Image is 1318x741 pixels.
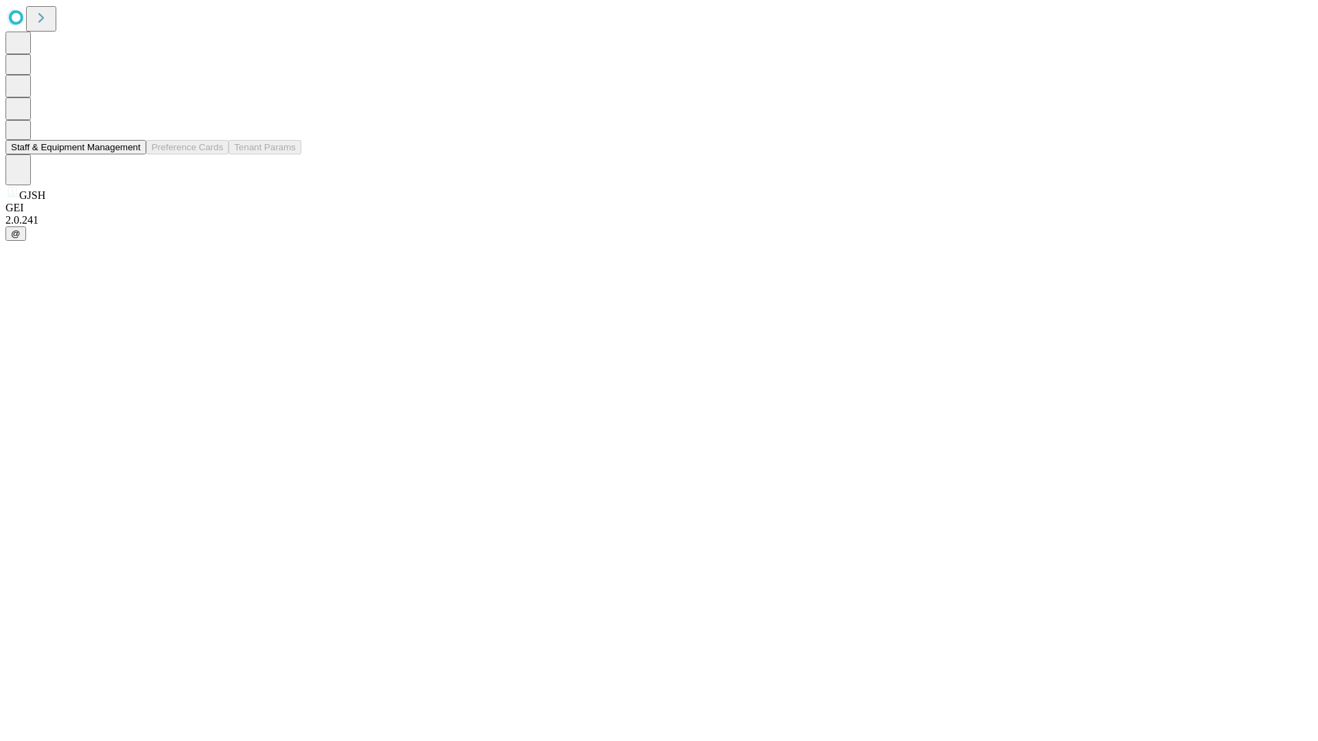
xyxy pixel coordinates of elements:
[11,228,21,239] span: @
[19,189,45,201] span: GJSH
[5,140,146,154] button: Staff & Equipment Management
[229,140,301,154] button: Tenant Params
[146,140,229,154] button: Preference Cards
[5,214,1313,226] div: 2.0.241
[5,226,26,241] button: @
[5,202,1313,214] div: GEI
